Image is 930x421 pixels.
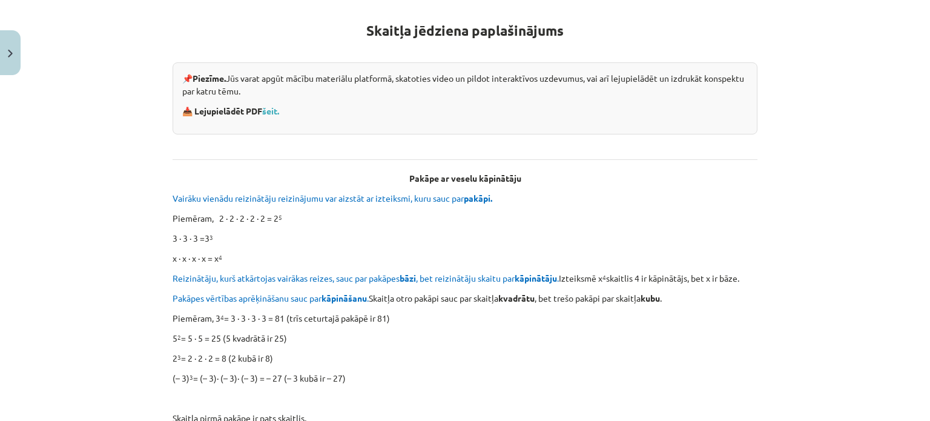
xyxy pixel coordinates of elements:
sup: 4 [602,273,606,282]
sup: 2 [177,333,181,342]
b: kvadrātu [498,293,535,303]
b: kāpināšanu [322,293,367,303]
p: 5 = 5 ∙ 5 = 25 (5 kvadrātā ir 25) [173,332,757,345]
span: Pakāpes vērtības aprēķināšanu sauc par . [173,293,369,303]
p: 📌 Jūs varat apgūt mācību materiālu platformā, skatoties video un pildot interaktīvos uzdevumus, v... [182,72,748,98]
b: kāpinātāju [515,273,557,283]
strong: Skaitļa jēdziena paplašinājums [366,22,564,39]
a: šeit. [262,105,279,116]
span: Vairāku vienādu reizinātāju reizinājumu var aizstāt ar izteiksmi, kuru sauc par [173,193,494,204]
strong: Piezīme. [193,73,226,84]
p: Piemēram, 2 ∙ 2 ∙ 2 ∙ 2 ∙ 2 = 2 [173,212,757,225]
sup: 3 [177,353,181,362]
p: Izteiksmē x skaitlis 4 ir kāpinātājs, bet x ir bāze. [173,272,757,285]
p: Piemēram, 3 = 3 ∙ 3 ∙ 3 ∙ 3 = 81 (trīs ceturtajā pakāpē ir 81) [173,312,757,325]
sup: 3 [190,373,193,382]
b: Pakāpe ar veselu kāpinātāju [409,173,521,184]
sup: 4 [219,253,222,262]
sup: 4 [220,313,224,322]
b: kubu [641,293,660,303]
p: 3 ∙ 3 ∙ 3 =3 [173,232,757,245]
p: (– 3) = (– 3)∙ (– 3)∙ (– 3) = – 27 (– 3 kubā ir – 27) [173,372,757,385]
strong: 📥 Lejupielādēt PDF [182,105,281,116]
b: pakāpi. [464,193,492,204]
sup: 3 [209,233,213,242]
p: Skaitļa otro pakāpi sauc par skaitļa , bet trešo pakāpi par skaitļa . [173,292,757,305]
p: 2 = 2 ∙ 2 ∙ 2 = 8 (2 kubā ir 8) [173,352,757,365]
sup: 5 [279,213,282,222]
b: bāzi [400,273,416,283]
span: Reizinātāju, kurš atkārtojas vairākas reizes, sauc par pakāpes , bet reizinātāju skaitu par . [173,273,559,283]
p: x ∙ x ∙ x ∙ x = x [173,252,757,265]
img: icon-close-lesson-0947bae3869378f0d4975bcd49f059093ad1ed9edebbc8119c70593378902aed.svg [8,50,13,58]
